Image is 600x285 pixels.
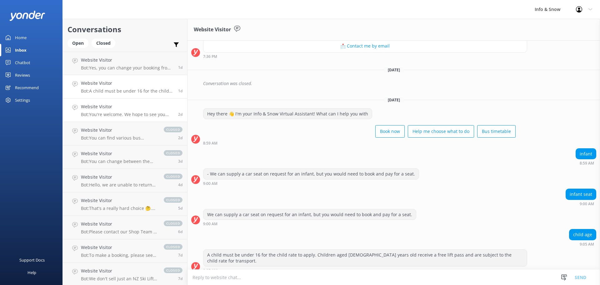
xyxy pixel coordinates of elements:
[81,206,157,211] p: Bot: That's a really hard choice 🤔. Our interactive quiz can help recommend a great option for yo...
[63,75,187,99] a: Website VisitorBot:A child must be under 16 for the child rate to apply. Children aged [DEMOGRAPH...
[67,23,182,35] h2: Conversations
[81,103,173,110] h4: Website Visitor
[203,55,217,59] strong: 7:36 PM
[67,39,92,46] a: Open
[569,242,596,246] div: Aug 31 2025 09:05am (UTC +12:00) Pacific/Auckland
[203,141,516,145] div: Aug 31 2025 08:59am (UTC +12:00) Pacific/Auckland
[15,31,27,44] div: Home
[569,229,596,240] div: child age
[203,268,527,272] div: Aug 31 2025 09:05am (UTC +12:00) Pacific/Auckland
[194,26,231,34] h3: Website Visitor
[178,206,182,211] span: Aug 27 2025 09:11pm (UTC +12:00) Pacific/Auckland
[566,201,596,206] div: Aug 31 2025 09:00am (UTC +12:00) Pacific/Auckland
[203,40,527,52] button: 📩 Contact me by email
[203,269,217,272] strong: 9:05 AM
[81,229,157,235] p: Bot: Please contact our Shop Team at [PHONE_NUMBER] if you are departing the mountain earlier tha...
[63,216,187,239] a: Website VisitorBot:Please contact our Shop Team at [PHONE_NUMBER] if you are departing the mounta...
[566,189,596,200] div: infant seat
[164,267,182,273] span: closed
[81,159,157,164] p: Bot: You can change between the mountains if done at least 48 hours in advance of your booking, s...
[67,38,88,48] div: Open
[63,122,187,145] a: Website VisitorBot:You can find various bus timetables at the following links: - Timetable Brochu...
[15,56,30,69] div: Chatbot
[63,99,187,122] a: Website VisitorBot:You're welcome. We hope to see you soon!2d
[63,52,187,75] a: Website VisitorBot:Yes, you can change your booking from [GEOGRAPHIC_DATA] to The Remarkables, su...
[63,192,187,216] a: Website VisitorBot:That's a really hard choice 🤔. Our interactive quiz can help recommend a great...
[15,94,30,106] div: Settings
[178,112,182,117] span: Aug 30 2025 01:06pm (UTC +12:00) Pacific/Auckland
[191,78,596,89] div: 2025-07-10T22:22:28.851
[164,221,182,226] span: closed
[203,109,372,119] div: Hey there 👋 I'm your Info & Snow Virtual Assistant! What can I help you with
[81,127,157,134] h4: Website Visitor
[92,39,118,46] a: Closed
[15,69,30,81] div: Reviews
[27,266,36,279] div: Help
[580,242,594,246] strong: 9:05 AM
[580,161,594,165] strong: 8:59 AM
[9,11,45,21] img: yonder-white-logo.png
[164,127,182,132] span: closed
[203,250,527,266] div: A child must be under 16 for the child rate to apply. Children aged [DEMOGRAPHIC_DATA] years old ...
[15,81,39,94] div: Recommend
[203,54,527,59] div: Jul 06 2025 07:36pm (UTC +12:00) Pacific/Auckland
[203,181,419,186] div: Aug 31 2025 09:00am (UTC +12:00) Pacific/Auckland
[178,88,182,94] span: Aug 31 2025 09:05am (UTC +12:00) Pacific/Auckland
[203,169,419,179] div: - We can supply a car seat on request for an infant, but you would need to book and pay for a seat.
[178,135,182,140] span: Aug 30 2025 11:05am (UTC +12:00) Pacific/Auckland
[81,182,157,188] p: Bot: Hello, we are unable to return from the mountain before the 4 - 4.15pm time window. We align...
[63,145,187,169] a: Website VisitorBot:You can change between the mountains if done at least 48 hours in advance of y...
[81,197,157,204] h4: Website Visitor
[408,125,474,138] button: Help me choose what to do
[164,174,182,179] span: closed
[81,244,157,251] h4: Website Visitor
[63,239,187,263] a: Website VisitorBot:To make a booking, please see all of our products here: [URL][DOMAIN_NAME].clo...
[576,161,596,165] div: Aug 31 2025 08:59am (UTC +12:00) Pacific/Auckland
[164,150,182,156] span: closed
[81,112,173,117] p: Bot: You're welcome. We hope to see you soon!
[203,141,217,145] strong: 8:59 AM
[178,252,182,258] span: Aug 25 2025 10:49pm (UTC +12:00) Pacific/Auckland
[81,150,157,157] h4: Website Visitor
[178,276,182,281] span: Aug 25 2025 05:26pm (UTC +12:00) Pacific/Auckland
[203,221,416,226] div: Aug 31 2025 09:00am (UTC +12:00) Pacific/Auckland
[375,125,405,138] button: Book now
[19,254,45,266] div: Support Docs
[178,229,182,234] span: Aug 27 2025 07:31am (UTC +12:00) Pacific/Auckland
[15,44,27,56] div: Inbox
[178,65,182,70] span: Sep 01 2025 07:38am (UTC +12:00) Pacific/Auckland
[92,38,115,48] div: Closed
[81,276,157,282] p: Bot: We don't sell just an NZ Ski Lift pass. However, we do offer the NZ Ski pass either with our...
[81,267,157,274] h4: Website Visitor
[81,135,157,141] p: Bot: You can find various bus timetables at the following links: - Timetable Brochure: [URL][DOMA...
[203,222,217,226] strong: 9:00 AM
[81,57,173,64] h4: Website Visitor
[203,182,217,186] strong: 9:00 AM
[81,174,157,181] h4: Website Visitor
[203,209,416,220] div: We can supply a car seat on request for an infant, but you would need to book and pay for a seat.
[576,149,596,159] div: infant
[580,202,594,206] strong: 9:00 AM
[477,125,516,138] button: Bus timetable
[81,252,157,258] p: Bot: To make a booking, please see all of our products here: [URL][DOMAIN_NAME].
[81,88,173,94] p: Bot: A child must be under 16 for the child rate to apply. Children aged [DEMOGRAPHIC_DATA] years...
[384,97,404,103] span: [DATE]
[178,159,182,164] span: Aug 29 2025 11:07am (UTC +12:00) Pacific/Auckland
[63,169,187,192] a: Website VisitorBot:Hello, we are unable to return from the mountain before the 4 - 4.15pm time wi...
[81,221,157,227] h4: Website Visitor
[164,244,182,250] span: closed
[81,80,173,87] h4: Website Visitor
[81,65,173,71] p: Bot: Yes, you can change your booking from [GEOGRAPHIC_DATA] to The Remarkables, subject to avail...
[164,197,182,203] span: closed
[178,182,182,187] span: Aug 28 2025 02:36pm (UTC +12:00) Pacific/Auckland
[384,67,404,73] span: [DATE]
[203,78,596,89] div: Conversation was closed.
